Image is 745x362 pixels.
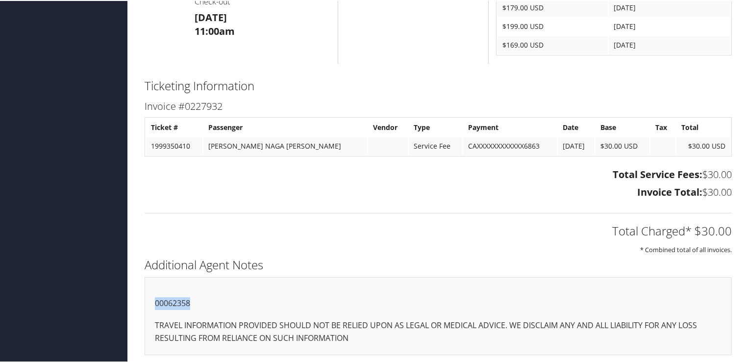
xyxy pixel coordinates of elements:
h2: Additional Agent Notes [145,256,732,272]
strong: Total Service Fees: [613,167,702,180]
th: Total [676,118,730,135]
strong: Invoice Total: [637,184,702,198]
h3: $30.00 [145,167,732,181]
td: $30.00 USD [676,136,730,154]
h3: $30.00 [145,184,732,198]
p: TRAVEL INFORMATION PROVIDED SHOULD NOT BE RELIED UPON AS LEGAL OR MEDICAL ADVICE. WE DISCLAIM ANY... [155,318,721,343]
td: [PERSON_NAME] NAGA [PERSON_NAME] [203,136,368,154]
td: [DATE] [609,17,730,34]
th: Date [558,118,595,135]
strong: 11:00am [195,24,235,37]
td: $169.00 USD [497,35,608,53]
td: $30.00 USD [596,136,649,154]
th: Base [596,118,649,135]
strong: [DATE] [195,10,227,23]
p: 00062358 [155,296,721,309]
h2: Total Charged* $30.00 [145,222,732,238]
h3: Invoice #0227932 [145,99,732,112]
td: 1999350410 [146,136,202,154]
td: [DATE] [609,35,730,53]
th: Ticket # [146,118,202,135]
td: Service Fee [409,136,462,154]
td: $199.00 USD [497,17,608,34]
td: CAXXXXXXXXXXXX6863 [463,136,557,154]
small: * Combined total of all invoices. [640,244,732,253]
th: Tax [650,118,675,135]
th: Passenger [203,118,368,135]
th: Payment [463,118,557,135]
td: [DATE] [558,136,595,154]
h2: Ticketing Information [145,77,732,93]
th: Vendor [368,118,407,135]
th: Type [409,118,462,135]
